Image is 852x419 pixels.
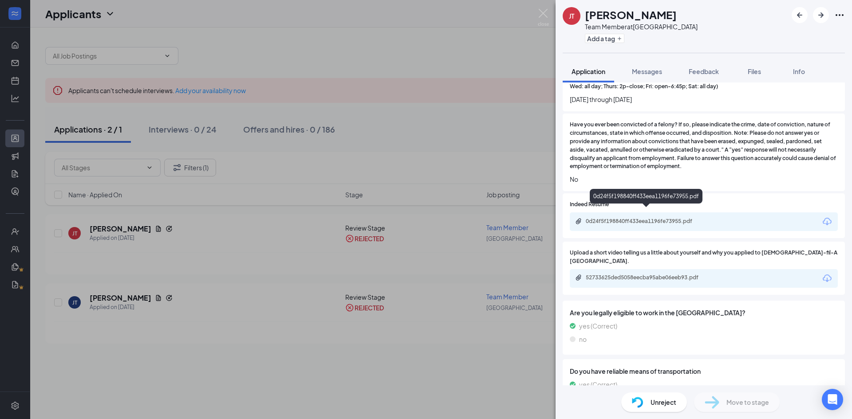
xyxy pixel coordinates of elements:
a: Paperclip52733625ded5058eecba95abe06eeb93.pdf [575,274,719,282]
div: JT [569,12,574,20]
div: Team Member at [GEOGRAPHIC_DATA] [585,22,698,31]
h1: [PERSON_NAME] [585,7,677,22]
span: Feedback [689,67,719,75]
div: 0d24f5f198840ff433eea1196fe73955.pdf [590,189,702,204]
span: Do you have reliable means of transportation [570,366,838,376]
svg: Download [822,273,832,284]
svg: Ellipses [834,10,845,20]
button: ArrowLeftNew [792,7,808,23]
span: Move to stage [726,397,769,407]
a: Paperclip0d24f5f198840ff433eea1196fe73955.pdf [575,218,719,226]
span: Application [572,67,605,75]
span: Upload a short video telling us a little about yourself and why you applied to [DEMOGRAPHIC_DATA]... [570,249,838,266]
div: 52733625ded5058eecba95abe06eeb93.pdf [586,274,710,281]
span: [DATE] through [DATE] [570,94,838,104]
button: PlusAdd a tag [585,34,624,43]
span: Are you legally eligible to work in the [GEOGRAPHIC_DATA]? [570,308,838,317]
span: yes (Correct) [579,321,617,331]
span: Please list out all the days and times you are available to work. (ex: Mon: open-3:30p; Tues: una... [570,74,838,91]
span: Messages [632,67,662,75]
span: Info [793,67,805,75]
svg: Paperclip [575,218,582,225]
button: ArrowRight [813,7,829,23]
svg: Paperclip [575,274,582,281]
span: Have you ever been convicted of a felony? If so, please indicate the crime, date of conviction, n... [570,121,838,171]
span: no [579,334,587,344]
span: Unreject [651,397,676,407]
svg: ArrowRight [816,10,826,20]
span: Indeed Resume [570,200,609,209]
svg: Download [822,216,832,227]
svg: Plus [617,36,622,41]
div: Open Intercom Messenger [822,389,843,410]
span: Files [748,67,761,75]
span: No [570,174,838,184]
span: yes (Correct) [579,380,617,389]
div: 0d24f5f198840ff433eea1196fe73955.pdf [586,218,710,225]
svg: ArrowLeftNew [794,10,805,20]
